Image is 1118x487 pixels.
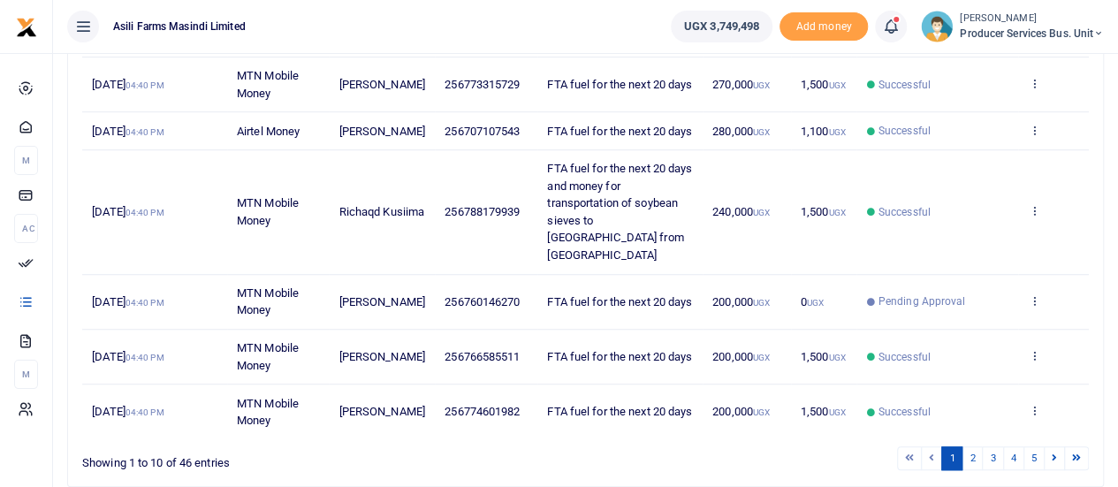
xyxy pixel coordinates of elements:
[878,123,931,139] span: Successful
[92,205,164,218] span: [DATE]
[780,19,868,32] a: Add money
[753,353,770,362] small: UGX
[237,397,299,428] span: MTN Mobile Money
[828,407,845,417] small: UGX
[339,78,425,91] span: [PERSON_NAME]
[712,295,770,308] span: 200,000
[339,295,425,308] span: [PERSON_NAME]
[445,205,520,218] span: 256788179939
[828,208,845,217] small: UGX
[712,350,770,363] span: 200,000
[801,125,846,138] span: 1,100
[753,208,770,217] small: UGX
[339,125,425,138] span: [PERSON_NAME]
[828,353,845,362] small: UGX
[237,69,299,100] span: MTN Mobile Money
[982,446,1003,470] a: 3
[671,11,772,42] a: UGX 3,749,498
[237,196,299,227] span: MTN Mobile Money
[801,78,846,91] span: 1,500
[237,286,299,317] span: MTN Mobile Money
[106,19,253,34] span: Asili Farms Masindi Limited
[237,341,299,372] span: MTN Mobile Money
[92,125,164,138] span: [DATE]
[237,125,300,138] span: Airtel Money
[125,80,164,90] small: 04:40 PM
[445,350,520,363] span: 256766585511
[807,298,824,308] small: UGX
[16,17,37,38] img: logo-small
[921,11,1104,42] a: profile-user [PERSON_NAME] Producer Services Bus. Unit
[780,12,868,42] span: Add money
[14,214,38,243] li: Ac
[547,78,692,91] span: FTA fuel for the next 20 days
[921,11,953,42] img: profile-user
[960,11,1104,27] small: [PERSON_NAME]
[125,353,164,362] small: 04:40 PM
[14,360,38,389] li: M
[16,19,37,33] a: logo-small logo-large logo-large
[801,205,846,218] span: 1,500
[828,80,845,90] small: UGX
[801,350,846,363] span: 1,500
[445,78,520,91] span: 256773315729
[712,78,770,91] span: 270,000
[339,405,425,418] span: [PERSON_NAME]
[125,298,164,308] small: 04:40 PM
[962,446,983,470] a: 2
[801,405,846,418] span: 1,500
[445,295,520,308] span: 256760146270
[878,349,931,365] span: Successful
[125,208,164,217] small: 04:40 PM
[753,407,770,417] small: UGX
[445,405,520,418] span: 256774601982
[684,18,759,35] span: UGX 3,749,498
[547,295,692,308] span: FTA fuel for the next 20 days
[445,125,520,138] span: 256707107543
[92,350,164,363] span: [DATE]
[125,127,164,137] small: 04:40 PM
[801,295,824,308] span: 0
[547,125,692,138] span: FTA fuel for the next 20 days
[82,445,495,472] div: Showing 1 to 10 of 46 entries
[664,11,780,42] li: Wallet ballance
[547,350,692,363] span: FTA fuel for the next 20 days
[712,125,770,138] span: 280,000
[712,205,770,218] span: 240,000
[878,204,931,220] span: Successful
[547,405,692,418] span: FTA fuel for the next 20 days
[753,127,770,137] small: UGX
[1003,446,1024,470] a: 4
[1023,446,1045,470] a: 5
[92,295,164,308] span: [DATE]
[753,80,770,90] small: UGX
[828,127,845,137] small: UGX
[712,405,770,418] span: 200,000
[878,404,931,420] span: Successful
[780,12,868,42] li: Toup your wallet
[878,77,931,93] span: Successful
[960,26,1104,42] span: Producer Services Bus. Unit
[941,446,962,470] a: 1
[92,405,164,418] span: [DATE]
[878,293,966,309] span: Pending Approval
[339,205,425,218] span: Richaqd Kusiima
[14,146,38,175] li: M
[547,162,692,262] span: FTA fuel for the next 20 days and money for transportation of soybean sieves to [GEOGRAPHIC_DATA]...
[125,407,164,417] small: 04:40 PM
[753,298,770,308] small: UGX
[339,350,425,363] span: [PERSON_NAME]
[92,78,164,91] span: [DATE]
